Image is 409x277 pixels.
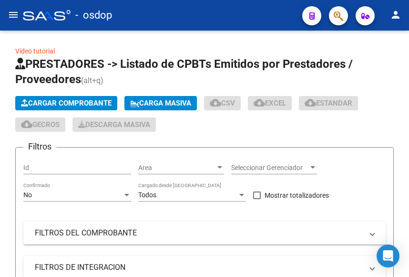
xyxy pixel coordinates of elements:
[210,99,235,107] span: CSV
[15,47,55,55] a: Video tutorial
[231,164,308,172] span: Seleccionar Gerenciador
[75,5,112,26] span: - osdop
[81,76,103,85] span: (alt+q)
[124,96,197,110] button: Carga Masiva
[254,99,286,107] span: EXCEL
[130,99,191,107] span: Carga Masiva
[15,57,353,86] span: PRESTADORES -> Listado de CPBTs Emitidos por Prestadores / Proveedores
[265,190,329,201] span: Mostrar totalizadores
[8,9,19,21] mat-icon: menu
[390,9,401,21] mat-icon: person
[78,120,150,129] span: Descarga Masiva
[305,97,316,108] mat-icon: cloud_download
[15,117,65,132] button: Gecros
[23,140,56,153] h3: Filtros
[299,96,358,110] button: Estandar
[21,118,32,130] mat-icon: cloud_download
[21,120,60,129] span: Gecros
[35,262,363,273] mat-panel-title: FILTROS DE INTEGRACION
[72,117,156,132] app-download-masive: Descarga masiva de comprobantes (adjuntos)
[138,191,156,199] span: Todos
[23,191,32,199] span: No
[377,245,399,267] div: Open Intercom Messenger
[15,96,117,110] button: Cargar Comprobante
[305,99,352,107] span: Estandar
[210,97,221,108] mat-icon: cloud_download
[35,228,363,238] mat-panel-title: FILTROS DEL COMPROBANTE
[72,117,156,132] button: Descarga Masiva
[23,222,386,245] mat-expansion-panel-header: FILTROS DEL COMPROBANTE
[138,164,215,172] span: Area
[204,96,241,110] button: CSV
[21,99,112,107] span: Cargar Comprobante
[248,96,292,110] button: EXCEL
[254,97,265,108] mat-icon: cloud_download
